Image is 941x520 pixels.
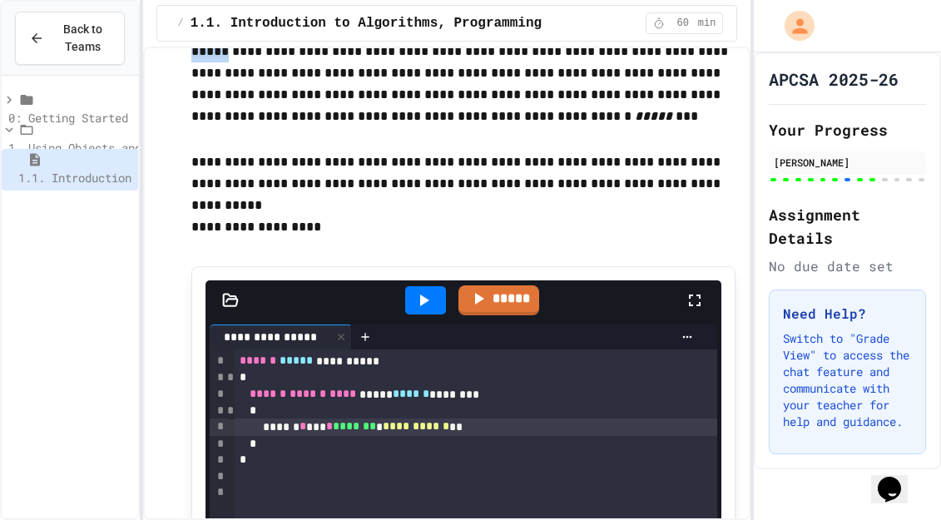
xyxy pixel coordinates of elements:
[767,7,819,45] div: My Account
[8,110,128,126] span: 0: Getting Started
[783,330,912,430] p: Switch to "Grade View" to access the chat feature and communicate with your teacher for help and ...
[670,17,696,30] span: 60
[783,304,912,324] h3: Need Help?
[769,203,926,250] h2: Assignment Details
[54,21,111,56] span: Back to Teams
[769,118,926,141] h2: Your Progress
[698,17,716,30] span: min
[871,453,924,503] iframe: chat widget
[774,155,921,170] div: [PERSON_NAME]
[15,12,125,65] button: Back to Teams
[769,67,899,91] h1: APCSA 2025-26
[8,140,195,156] span: 1. Using Objects and Methods
[177,17,183,30] span: /
[191,13,662,33] span: 1.1. Introduction to Algorithms, Programming, and Compilers
[769,256,926,276] div: No due date set
[18,170,411,186] span: 1.1. Introduction to Algorithms, Programming, and Compilers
